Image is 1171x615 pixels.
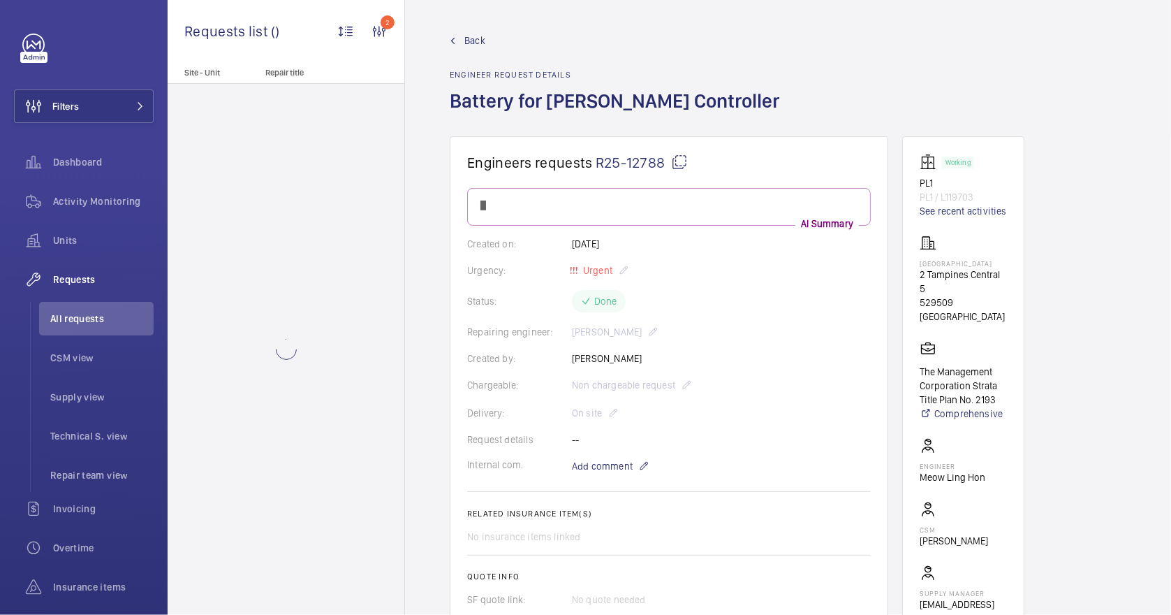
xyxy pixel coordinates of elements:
[265,68,358,78] p: Repair title
[795,217,859,231] p: AI Summary
[53,155,154,169] span: Dashboard
[50,390,154,404] span: Supply view
[920,268,1007,296] p: 2 Tampines Central 5
[920,154,942,171] img: elevator.svg
[53,580,154,594] span: Insurance items
[52,99,79,113] span: Filters
[920,190,1007,204] p: PL1 / L119703
[920,589,1007,598] p: Supply manager
[184,22,271,40] span: Requests list
[14,89,154,123] button: Filters
[920,462,985,470] p: Engineer
[464,34,485,48] span: Back
[920,204,1007,218] a: See recent activities
[50,468,154,482] span: Repair team view
[920,470,985,484] p: Meow Ling Hon
[920,534,988,548] p: [PERSON_NAME]
[50,312,154,326] span: All requests
[168,68,260,78] p: Site - Unit
[53,541,154,555] span: Overtime
[572,459,633,473] span: Add comment
[920,296,1007,324] p: 529509 [GEOGRAPHIC_DATA]
[450,88,788,136] h1: Battery for [PERSON_NAME] Controller
[53,233,154,247] span: Units
[50,429,154,443] span: Technical S. view
[450,70,788,80] h2: Engineer request details
[50,351,154,365] span: CSM view
[596,154,688,171] span: R25-12788
[467,572,871,581] h2: Quote info
[53,273,154,287] span: Requests
[920,526,988,534] p: CSM
[920,407,1007,421] a: Comprehensive
[920,176,1007,190] p: PL1
[945,160,971,165] p: Working
[467,509,871,519] h2: Related insurance item(s)
[467,154,593,171] span: Engineers requests
[53,502,154,516] span: Invoicing
[920,259,1007,268] p: [GEOGRAPHIC_DATA]
[920,365,1007,407] p: The Management Corporation Strata Title Plan No. 2193
[53,194,154,208] span: Activity Monitoring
